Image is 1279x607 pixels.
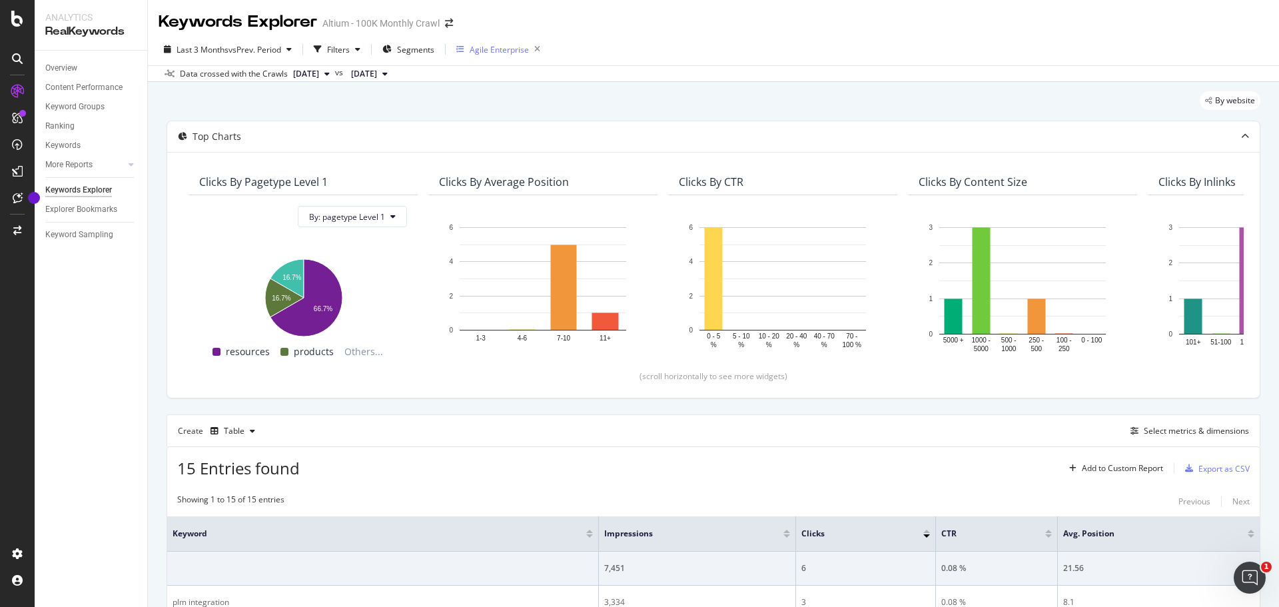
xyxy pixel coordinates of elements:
span: 2025 Oct. 4th [293,68,319,80]
text: 0 [689,326,693,334]
div: A chart. [439,221,647,350]
text: 6 [689,224,693,231]
div: legacy label [1200,91,1260,110]
div: Data crossed with the Crawls [180,68,288,80]
div: Clicks By Content Size [919,175,1027,189]
div: Keyword Sampling [45,228,113,242]
text: % [766,341,772,348]
div: 21.56 [1063,562,1254,574]
text: 4 [449,259,453,266]
span: Segments [397,44,434,55]
span: CTR [941,528,1025,540]
span: Clicks [801,528,903,540]
div: Table [224,427,244,435]
div: Altium - 100K Monthly Crawl [322,17,440,30]
div: Explorer Bookmarks [45,203,117,217]
div: Clicks By Average Position [439,175,569,189]
div: arrow-right-arrow-left [445,19,453,28]
text: 66.7% [314,306,332,313]
span: 15 Entries found [177,457,300,479]
text: 1 [1168,295,1172,303]
span: resources [226,344,270,360]
div: (scroll horizontally to see more widgets) [183,370,1244,382]
a: Overview [45,61,138,75]
text: 70 - [846,332,857,340]
text: 40 - 70 [814,332,835,340]
span: vs Prev. Period [228,44,281,55]
button: Last 3 MonthsvsPrev. Period [159,39,297,60]
text: 2 [689,293,693,300]
text: 2 [929,260,933,267]
text: 5000 + [943,336,964,344]
a: Keyword Groups [45,100,138,114]
text: 3 [1168,224,1172,231]
text: 101+ [1186,338,1201,346]
div: Filters [327,44,350,55]
button: [DATE] [288,66,335,82]
text: 1-3 [476,334,486,342]
a: Explorer Bookmarks [45,203,138,217]
div: Content Performance [45,81,123,95]
text: 2 [1168,260,1172,267]
div: Create [178,420,260,442]
div: Clicks By CTR [679,175,743,189]
div: Add to Custom Report [1082,464,1163,472]
div: Ranking [45,119,75,133]
button: Select metrics & dimensions [1125,423,1249,439]
button: Next [1232,494,1250,510]
text: 20 - 40 [786,332,807,340]
text: 1000 - [972,336,991,344]
span: By: pagetype Level 1 [309,211,385,223]
button: By: pagetype Level 1 [298,206,407,227]
svg: A chart. [679,221,887,350]
div: Analytics [45,11,137,24]
text: 1000 [1001,345,1017,352]
button: Export as CSV [1180,458,1250,479]
span: Keyword [173,528,566,540]
button: Segments [377,39,440,60]
text: 100 % [843,341,861,348]
a: More Reports [45,158,125,172]
span: 2025 Jul. 12th [351,68,377,80]
a: Keyword Sampling [45,228,138,242]
button: Table [205,420,260,442]
div: Keywords Explorer [45,183,112,197]
div: 7,451 [604,562,791,574]
div: Previous [1178,496,1210,507]
text: % [793,341,799,348]
div: RealKeywords [45,24,137,39]
text: % [821,341,827,348]
span: Impressions [604,528,764,540]
text: 0 [449,326,453,334]
text: 16.7% [282,274,301,281]
div: A chart. [199,253,407,338]
a: Keywords Explorer [45,183,138,197]
text: 0 [929,330,933,338]
div: More Reports [45,158,93,172]
text: 5000 [974,345,989,352]
text: % [711,341,717,348]
div: Agile Enterprise [470,44,529,55]
a: Ranking [45,119,138,133]
span: products [294,344,334,360]
div: Top Charts [193,130,241,143]
button: Previous [1178,494,1210,510]
text: 16-50 [1240,338,1257,346]
button: Agile Enterprise [451,39,546,60]
text: 0 - 100 [1081,336,1102,344]
svg: A chart. [919,221,1126,354]
text: 0 - 5 [707,332,720,340]
text: % [738,341,744,348]
text: 250 [1059,345,1070,352]
text: 4 [689,259,693,266]
text: 4-6 [518,334,528,342]
text: 100 - [1057,336,1072,344]
span: Last 3 Months [177,44,228,55]
text: 10 - 20 [759,332,780,340]
button: Add to Custom Report [1064,458,1163,479]
div: 0.08 % [941,562,1051,574]
div: 6 [801,562,930,574]
a: Keywords [45,139,138,153]
div: Showing 1 to 15 of 15 entries [177,494,284,510]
